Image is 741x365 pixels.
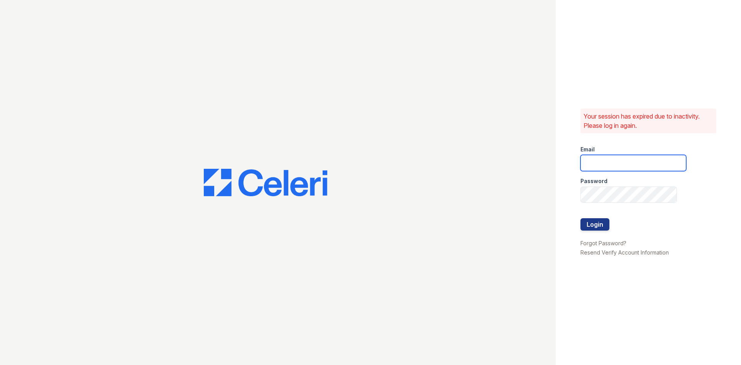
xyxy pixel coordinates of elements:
[580,240,626,246] a: Forgot Password?
[580,218,609,231] button: Login
[204,169,327,197] img: CE_Logo_Blue-a8612792a0a2168367f1c8372b55b34899dd931a85d93a1a3d3e32e68fde9ad4.png
[584,112,713,130] p: Your session has expired due to inactivity. Please log in again.
[580,249,669,256] a: Resend Verify Account Information
[580,146,595,153] label: Email
[580,177,607,185] label: Password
